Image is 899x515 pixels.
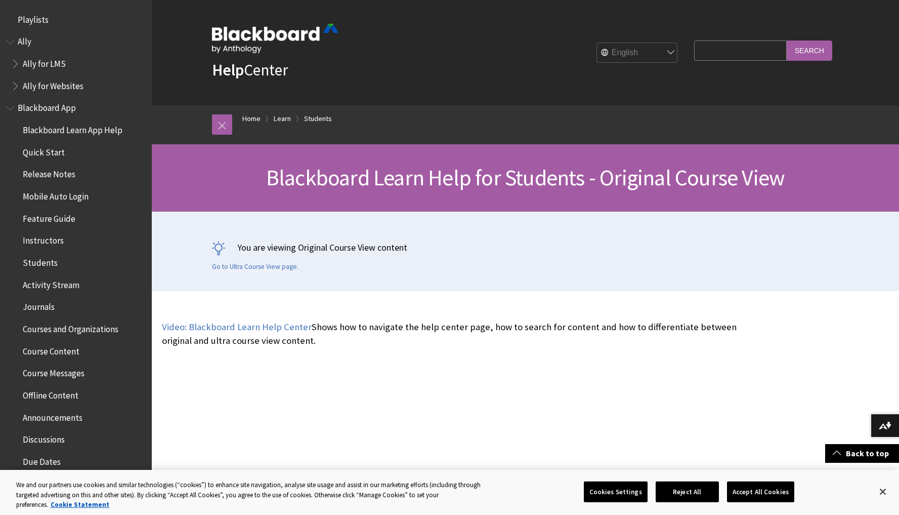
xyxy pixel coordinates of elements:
[23,321,118,334] span: Courses and Organizations
[23,55,66,69] span: Ally for LMS
[23,188,89,202] span: Mobile Auto Login
[212,60,244,80] strong: Help
[23,343,79,356] span: Course Content
[23,166,75,180] span: Release Notes
[23,210,75,224] span: Feature Guide
[584,481,648,502] button: Cookies Settings
[727,481,794,502] button: Accept All Cookies
[23,276,79,290] span: Activity Stream
[212,60,288,80] a: HelpCenter
[656,481,719,502] button: Reject All
[23,122,122,135] span: Blackboard Learn App Help
[23,299,55,312] span: Journals
[23,453,61,467] span: Due Dates
[6,11,146,28] nav: Book outline for Playlists
[242,112,261,125] a: Home
[162,321,312,333] a: Video: Blackboard Learn Help Center
[266,164,785,191] span: Blackboard Learn Help for Students - Original Course View
[23,387,78,401] span: Offline Content
[23,431,65,445] span: Discussions
[212,241,839,254] p: You are viewing Original Course View content
[23,144,65,157] span: Quick Start
[18,100,76,113] span: Blackboard App
[212,24,338,53] img: Blackboard by Anthology
[23,77,83,91] span: Ally for Websites
[23,254,58,268] span: Students
[872,481,894,503] button: Close
[274,112,291,125] a: Learn
[787,41,832,60] input: Search
[23,365,84,379] span: Course Messages
[23,232,64,246] span: Instructors
[18,33,31,47] span: Ally
[51,500,109,509] a: More information about your privacy, opens in a new tab
[162,321,739,347] p: Shows how to navigate the help center page, how to search for content and how to differentiate be...
[23,409,82,423] span: Announcements
[304,112,332,125] a: Students
[597,43,678,63] select: Site Language Selector
[18,11,49,25] span: Playlists
[6,33,146,95] nav: Book outline for Anthology Ally Help
[825,444,899,463] a: Back to top
[16,480,494,510] div: We and our partners use cookies and similar technologies (“cookies”) to enhance site navigation, ...
[212,262,298,271] a: Go to Ultra Course View page.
